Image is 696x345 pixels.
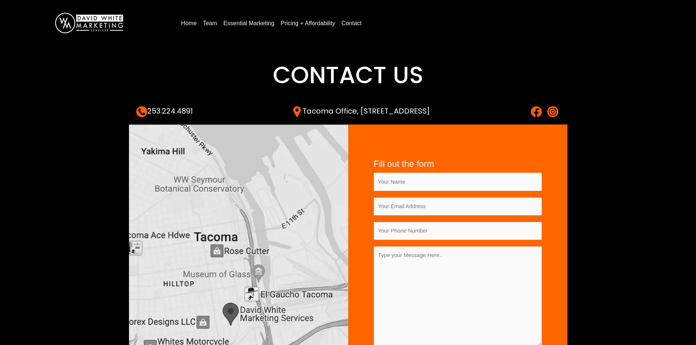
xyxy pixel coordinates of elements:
span: Contact Us [273,59,423,91]
nav: Menu [178,17,681,29]
a: DavidWhite-Marketing-Logo [55,19,123,26]
a: Essential Marketing [220,18,277,29]
h4: Fill out the form [374,159,542,169]
input: Your Phone Number [374,222,542,240]
input: Your Name [374,173,542,191]
a: Tacoma Office, [STREET_ADDRESS] [292,106,430,116]
a: Home [178,18,200,29]
a: 253.224.4891 [136,106,193,116]
img: DavidWhite-Marketing-Logo [55,13,123,33]
a: Pricing + Affordability [278,18,338,29]
a: Team [200,18,220,29]
a: Contact [339,18,365,29]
